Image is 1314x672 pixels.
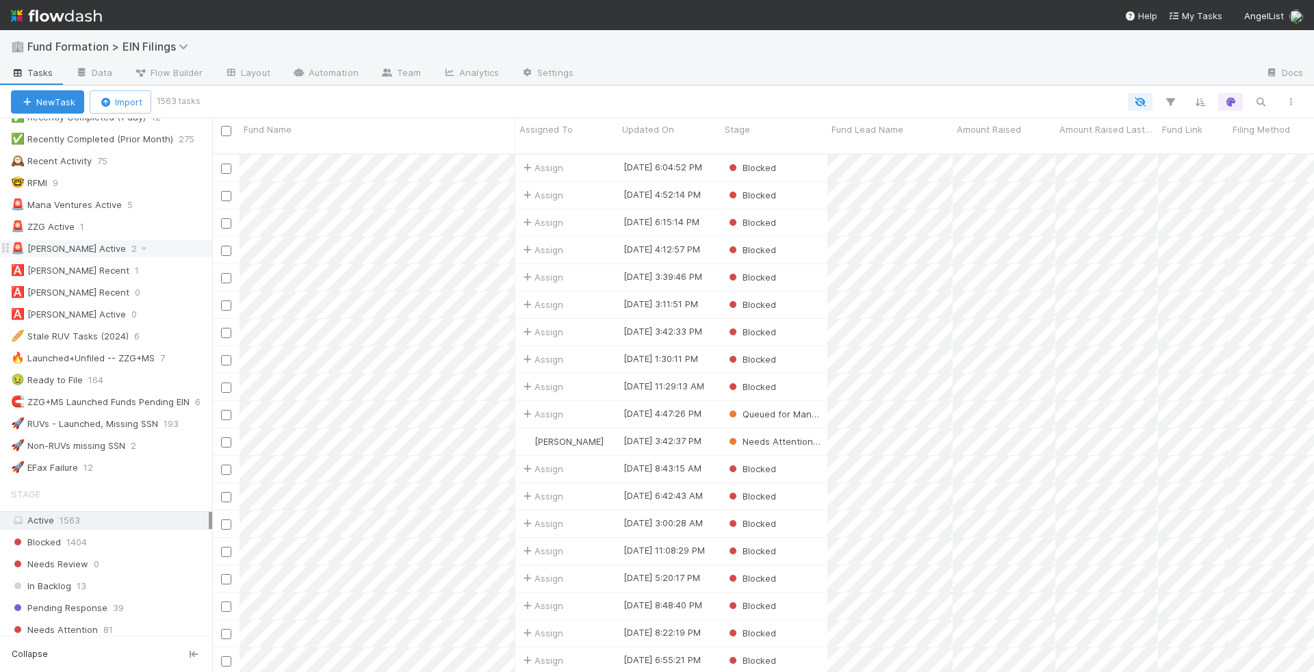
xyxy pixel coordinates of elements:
div: Blocked [726,599,776,612]
span: 🅰️ [11,286,25,298]
span: 275 [179,131,208,148]
div: Assign [521,161,563,175]
div: Assign [521,380,563,393]
span: Needs Attention - Pending [726,436,858,447]
span: 🅰️ [11,264,25,276]
div: Blocked [726,270,776,284]
span: Assign [521,407,563,421]
span: 🔥 [11,352,25,363]
span: Fund Link [1162,122,1202,136]
div: Needs Attention - Pending [726,435,821,448]
span: 🚨 [11,242,25,254]
div: [PERSON_NAME] [521,435,604,448]
span: 75 [97,153,121,170]
div: [DATE] 3:42:33 PM [623,324,702,338]
span: 0 [135,284,154,301]
span: 🅰️ [11,308,25,320]
span: 2 [131,240,151,257]
span: Blocked [726,217,776,228]
div: [PERSON_NAME] Recent [11,284,129,301]
a: Layout [214,63,281,85]
div: Blocked [726,380,776,393]
div: [DATE] 6:42:43 AM [623,489,703,502]
span: Amount Raised [957,122,1021,136]
button: NewTask [11,90,84,114]
div: [DATE] 8:43:15 AM [623,461,701,475]
a: Team [370,63,432,85]
span: Tasks [11,66,53,79]
div: [PERSON_NAME] Active [11,306,126,323]
span: Blocked [726,190,776,201]
input: Toggle Row Selected [221,383,231,393]
input: Toggle Row Selected [221,547,231,557]
div: [DATE] 6:15:14 PM [623,215,699,229]
span: Filing Method [1233,122,1290,136]
div: Blocked [726,216,776,229]
input: Toggle Row Selected [221,300,231,311]
div: ZZG+MS Launched Funds Pending EIN [11,393,190,411]
div: Assign [521,352,563,366]
input: Toggle Row Selected [221,602,231,612]
div: Blocked [726,298,776,311]
span: Assign [521,599,563,612]
input: Toggle Row Selected [221,410,231,420]
span: 1 [80,218,98,235]
span: 7 [160,350,179,367]
span: 6 [195,393,214,411]
span: Stage [11,480,40,508]
span: Blocked [726,491,776,502]
span: 🧲 [11,396,25,407]
span: 🥖 [11,330,25,341]
span: 2 [131,437,150,454]
span: Assign [521,298,563,311]
span: Assign [521,188,563,202]
span: Collapse [12,648,48,660]
span: Assign [521,270,563,284]
input: Toggle Row Selected [221,355,231,365]
div: Assign [521,489,563,503]
span: Assign [521,571,563,585]
div: ZZG Active [11,218,75,235]
div: Stale RUV Tasks (2024) [11,328,129,345]
div: [DATE] 11:29:13 AM [623,379,704,393]
input: Toggle Row Selected [221,492,231,502]
span: Pending Response [11,599,107,617]
span: 🤓 [11,177,25,188]
span: Blocked [726,244,776,255]
div: Assign [521,517,563,530]
span: 🤢 [11,374,25,385]
span: Blocked [11,534,61,551]
div: Help [1124,9,1157,23]
span: 🚀 [11,439,25,451]
span: Blocked [726,600,776,611]
span: Assign [521,216,563,229]
span: In Backlog [11,578,71,595]
span: 🚀 [11,417,25,429]
div: Launched+Unfiled -- ZZG+MS [11,350,155,367]
span: Flow Builder [134,66,203,79]
img: logo-inverted-e16ddd16eac7371096b0.svg [11,4,102,27]
span: Needs Review [11,556,88,573]
span: AngelList [1244,10,1284,21]
div: [DATE] 8:22:19 PM [623,625,701,639]
span: 0 [131,306,151,323]
div: [DATE] 6:04:52 PM [623,160,702,174]
input: Toggle Row Selected [221,465,231,475]
div: Assign [521,544,563,558]
div: [DATE] 3:00:28 AM [623,516,703,530]
span: Blocked [726,518,776,529]
div: Non-RUVs missing SSN [11,437,125,454]
div: [DATE] 5:20:17 PM [623,571,700,584]
span: Assign [521,626,563,640]
input: Toggle Row Selected [221,574,231,584]
a: Analytics [432,63,510,85]
input: Toggle Row Selected [221,191,231,201]
span: Amount Raised Last Updated [1059,122,1155,136]
a: Automation [281,63,370,85]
